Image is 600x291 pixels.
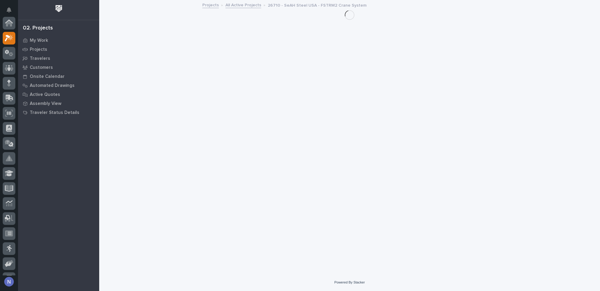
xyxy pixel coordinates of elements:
[30,101,61,106] p: Assembly View
[18,45,99,54] a: Projects
[225,1,261,8] a: All Active Projects
[18,81,99,90] a: Automated Drawings
[30,74,65,79] p: Onsite Calendar
[268,2,366,8] p: 26710 - SeAH Steel USA - FSTRM2 Crane System
[18,54,99,63] a: Travelers
[8,7,15,17] div: Notifications
[30,65,53,70] p: Customers
[3,275,15,288] button: users-avatar
[30,38,48,43] p: My Work
[18,90,99,99] a: Active Quotes
[334,280,365,284] a: Powered By Stacker
[18,63,99,72] a: Customers
[23,25,53,32] div: 02. Projects
[18,72,99,81] a: Onsite Calendar
[53,3,64,14] img: Workspace Logo
[3,4,15,16] button: Notifications
[30,92,60,97] p: Active Quotes
[30,83,75,88] p: Automated Drawings
[30,56,50,61] p: Travelers
[18,99,99,108] a: Assembly View
[18,108,99,117] a: Traveler Status Details
[18,36,99,45] a: My Work
[202,1,219,8] a: Projects
[30,47,47,52] p: Projects
[30,110,79,115] p: Traveler Status Details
